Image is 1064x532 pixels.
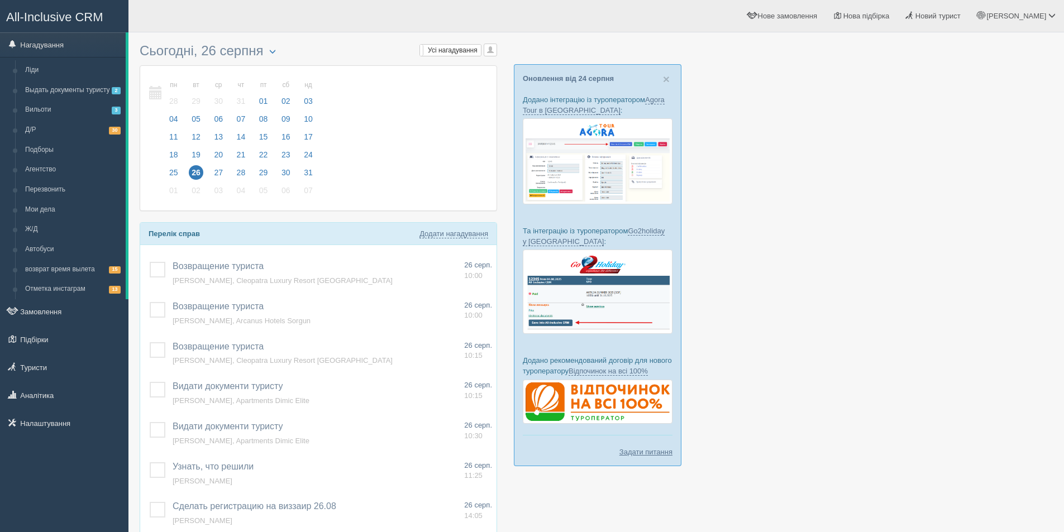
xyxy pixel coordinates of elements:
a: Видати документи туристу [173,381,283,391]
span: [PERSON_NAME] [986,12,1046,20]
a: 28 [231,166,252,184]
a: Ж/Д [20,219,126,239]
span: 12 [189,130,203,144]
span: 18 [166,147,181,162]
a: 30 [275,166,297,184]
a: 19 [185,148,207,166]
a: 31 [298,166,316,184]
span: × [663,73,670,85]
a: 13 [208,131,229,148]
span: 31 [234,94,249,108]
a: [PERSON_NAME], Cleopatra Luxury Resort [GEOGRAPHIC_DATA] [173,356,393,365]
a: Д/Р30 [20,120,126,140]
a: Видати документи туристу [173,421,283,431]
p: Додано рекомендований договір для нового туроператору [523,355,672,376]
img: %D0%B4%D0%BE%D0%B3%D0%BE%D0%B2%D1%96%D1%80-%D0%B2%D1%96%D0%B4%D0%BF%D0%BE%D1%87%D0%B8%D0%BD%D0%BE... [523,380,672,424]
span: 01 [166,183,181,198]
a: Подборы [20,140,126,160]
a: Возвращение туриста [173,301,264,311]
span: 27 [211,165,226,180]
span: 22 [256,147,271,162]
img: go2holiday-bookings-crm-for-travel-agency.png [523,250,672,334]
a: [PERSON_NAME] [173,477,232,485]
span: 28 [166,94,181,108]
span: 04 [234,183,249,198]
span: 05 [256,183,271,198]
a: 18 [163,148,184,166]
span: 2 [112,87,121,94]
a: Вильоти3 [20,100,126,120]
span: 15 [109,266,121,274]
span: 26 серп. [464,381,492,389]
a: 05 [253,184,274,202]
a: 07 [231,113,252,131]
span: 30 [211,94,226,108]
span: 30 [109,127,121,134]
a: [PERSON_NAME], Apartments Dimic Elite [173,396,309,405]
a: возврат время вылета15 [20,260,126,280]
a: чт 31 [231,74,252,113]
a: 26 [185,166,207,184]
span: 09 [279,112,293,126]
img: agora-tour-%D0%B7%D0%B0%D1%8F%D0%B2%D0%BA%D0%B8-%D1%81%D1%80%D0%BC-%D0%B4%D0%BB%D1%8F-%D1%82%D1%8... [523,118,672,204]
a: 24 [298,148,316,166]
a: 16 [275,131,297,148]
a: 15 [253,131,274,148]
span: [PERSON_NAME] [173,516,232,525]
small: пн [166,80,181,90]
a: вт 29 [185,74,207,113]
span: 14:05 [464,511,483,520]
a: 04 [231,184,252,202]
span: Возвращение туриста [173,261,264,271]
span: 17 [301,130,316,144]
span: 24 [301,147,316,162]
span: 26 серп. [464,301,492,309]
a: 26 серп. 10:00 [464,300,492,321]
a: 14 [231,131,252,148]
span: 10 [301,112,316,126]
a: 29 [253,166,274,184]
span: 07 [234,112,249,126]
a: Мои дела [20,200,126,220]
span: 26 серп. [464,261,492,269]
span: 05 [189,112,203,126]
a: 02 [185,184,207,202]
a: пт 01 [253,74,274,113]
span: 11:25 [464,471,483,480]
span: 13 [109,286,121,293]
a: 06 [208,113,229,131]
a: Возвращение туриста [173,342,264,351]
a: 08 [253,113,274,131]
small: вт [189,80,203,90]
a: 20 [208,148,229,166]
a: 03 [208,184,229,202]
span: 01 [256,94,271,108]
span: 26 серп. [464,341,492,349]
a: Выдать документы туристу2 [20,80,126,100]
span: 07 [301,183,316,198]
span: 29 [189,94,203,108]
span: 10:15 [464,391,483,400]
span: 03 [301,94,316,108]
span: Усі нагадування [428,46,478,54]
a: Отметка инстаграм13 [20,279,126,299]
a: Відпочинок на всі 100% [569,367,648,376]
span: 04 [166,112,181,126]
a: 17 [298,131,316,148]
span: 14 [234,130,249,144]
span: 26 серп. [464,461,492,469]
span: 23 [279,147,293,162]
span: 26 серп. [464,501,492,509]
span: 25 [166,165,181,180]
span: 06 [279,183,293,198]
span: 30 [279,165,293,180]
a: 05 [185,113,207,131]
span: 03 [211,183,226,198]
small: нд [301,80,316,90]
a: [PERSON_NAME], Cleopatra Luxury Resort [GEOGRAPHIC_DATA] [173,276,393,285]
